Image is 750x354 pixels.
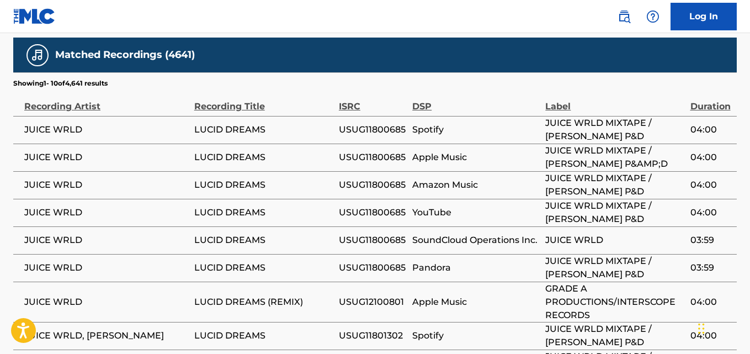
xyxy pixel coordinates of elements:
[24,329,189,342] span: JUICE WRLD, [PERSON_NAME]
[24,206,189,219] span: JUICE WRLD
[642,6,664,28] div: Help
[339,178,407,192] span: USUG11800685
[646,10,659,23] img: help
[194,178,333,192] span: LUCID DREAMS
[24,88,189,113] div: Recording Artist
[545,199,684,226] span: JUICE WRLD MIXTAPE / [PERSON_NAME] P&D
[545,234,684,247] span: JUICE WRLD
[24,151,189,164] span: JUICE WRLD
[194,123,333,136] span: LUCID DREAMS
[545,117,684,143] span: JUICE WRLD MIXTAPE / [PERSON_NAME] P&D
[690,151,731,164] span: 04:00
[24,234,189,247] span: JUICE WRLD
[671,3,737,30] a: Log In
[613,6,635,28] a: Public Search
[339,151,407,164] span: USUG11800685
[31,49,44,62] img: Matched Recordings
[412,329,540,342] span: Spotify
[24,295,189,309] span: JUICE WRLD
[24,261,189,274] span: JUICE WRLD
[412,88,540,113] div: DSP
[698,312,705,345] div: Drag
[339,123,407,136] span: USUG11800685
[412,234,540,247] span: SoundCloud Operations Inc.
[339,295,407,309] span: USUG12100801
[618,10,631,23] img: search
[545,172,684,198] span: JUICE WRLD MIXTAPE / [PERSON_NAME] P&D
[194,88,333,113] div: Recording Title
[339,261,407,274] span: USUG11800685
[194,329,333,342] span: LUCID DREAMS
[339,329,407,342] span: USUG11801302
[545,323,684,349] span: JUICE WRLD MIXTAPE / [PERSON_NAME] P&D
[695,301,750,354] iframe: Chat Widget
[194,151,333,164] span: LUCID DREAMS
[690,261,731,274] span: 03:59
[194,295,333,309] span: LUCID DREAMS (REMIX)
[690,234,731,247] span: 03:59
[545,88,684,113] div: Label
[545,255,684,281] span: JUICE WRLD MIXTAPE / [PERSON_NAME] P&D
[339,206,407,219] span: USUG11800685
[412,178,540,192] span: Amazon Music
[55,49,195,61] h5: Matched Recordings (4641)
[24,123,189,136] span: JUICE WRLD
[339,234,407,247] span: USUG11800685
[412,261,540,274] span: Pandora
[690,329,731,342] span: 04:00
[690,88,731,113] div: Duration
[690,295,731,309] span: 04:00
[545,282,684,322] span: GRADE A PRODUCTIONS/INTERSCOPE RECORDS
[194,206,333,219] span: LUCID DREAMS
[194,261,333,274] span: LUCID DREAMS
[412,295,540,309] span: Apple Music
[412,151,540,164] span: Apple Music
[339,88,407,113] div: ISRC
[690,123,731,136] span: 04:00
[412,123,540,136] span: Spotify
[13,8,56,24] img: MLC Logo
[545,144,684,171] span: JUICE WRLD MIXTAPE / [PERSON_NAME] P&AMP;D
[690,206,731,219] span: 04:00
[690,178,731,192] span: 04:00
[13,78,108,88] p: Showing 1 - 10 of 4,641 results
[194,234,333,247] span: LUCID DREAMS
[24,178,189,192] span: JUICE WRLD
[412,206,540,219] span: YouTube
